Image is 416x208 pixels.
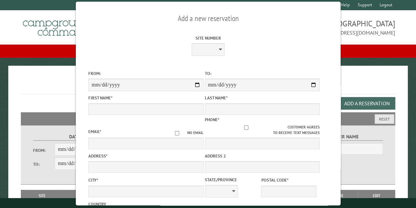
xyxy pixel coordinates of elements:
th: Site [24,190,61,202]
label: To: [33,161,55,167]
label: Dates [33,133,119,141]
label: Country [88,201,203,207]
button: Add a Reservation [339,97,395,110]
label: City [88,177,203,183]
label: State/Province [205,177,260,183]
label: Customer agrees to receive text messages [205,124,320,136]
img: Campground Commander [21,13,104,39]
h1: Reservations [21,76,395,94]
h2: Filters [21,112,395,125]
label: Address [88,153,203,159]
label: To: [205,70,320,77]
label: Address 2 [205,153,320,159]
label: No email [167,130,203,136]
label: Email [88,129,101,134]
h2: Add a new reservation [88,12,328,25]
th: Edit [358,190,395,202]
th: Dates [61,190,108,202]
label: Phone [205,117,219,122]
label: Postal Code [261,177,316,183]
label: Last Name [205,95,320,101]
input: No email [167,131,187,135]
label: Site Number [151,35,266,41]
input: Customer agrees to receive text messages [205,125,287,130]
label: From: [88,70,203,77]
button: Reset [375,114,394,124]
label: From: [33,147,55,154]
label: First Name [88,95,203,101]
